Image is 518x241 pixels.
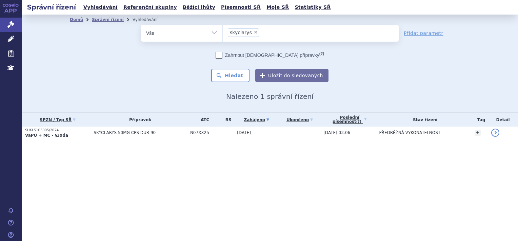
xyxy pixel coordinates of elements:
a: Běžící lhůty [181,3,217,12]
a: Statistiky SŘ [293,3,333,12]
span: [DATE] [237,130,251,135]
a: Referenční skupiny [121,3,179,12]
a: Moje SŘ [264,3,291,12]
th: ATC [187,113,220,127]
th: Detail [488,113,518,127]
li: Vyhledávání [133,15,166,25]
strong: VaPÚ + MC - §39da [25,133,68,138]
label: Zahrnout [DEMOGRAPHIC_DATA] přípravky [216,52,324,59]
span: - [223,130,234,135]
p: SUKLS103005/2024 [25,128,90,133]
a: Přidat parametr [404,30,443,37]
a: Domů [70,17,83,22]
button: Hledat [211,69,250,82]
a: Vyhledávání [81,3,120,12]
a: + [475,130,481,136]
a: Ukončeno [279,115,320,125]
span: PŘEDBĚŽNÁ VYKONATELNOST [379,130,440,135]
a: detail [491,129,499,137]
a: Písemnosti SŘ [219,3,263,12]
th: Stav řízení [376,113,471,127]
span: - [279,130,281,135]
button: Uložit do sledovaných [255,69,328,82]
span: [DATE] 03:06 [323,130,350,135]
h2: Správní řízení [22,2,81,12]
th: Tag [471,113,488,127]
span: N07XX25 [190,130,220,135]
span: skyclarys [230,30,252,35]
span: × [254,30,258,34]
th: RS [220,113,234,127]
input: skyclarys [261,28,265,37]
a: Správní řízení [92,17,124,22]
span: SKYCLARYS 50MG CPS DUR 90 [94,130,187,135]
abbr: (?) [356,120,361,124]
a: SPZN / Typ SŘ [25,115,90,125]
a: Zahájeno [237,115,276,125]
a: Poslednípísemnost(?) [323,113,376,127]
span: Nalezeno 1 správní řízení [226,92,314,101]
th: Přípravek [90,113,187,127]
abbr: (?) [319,51,324,56]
